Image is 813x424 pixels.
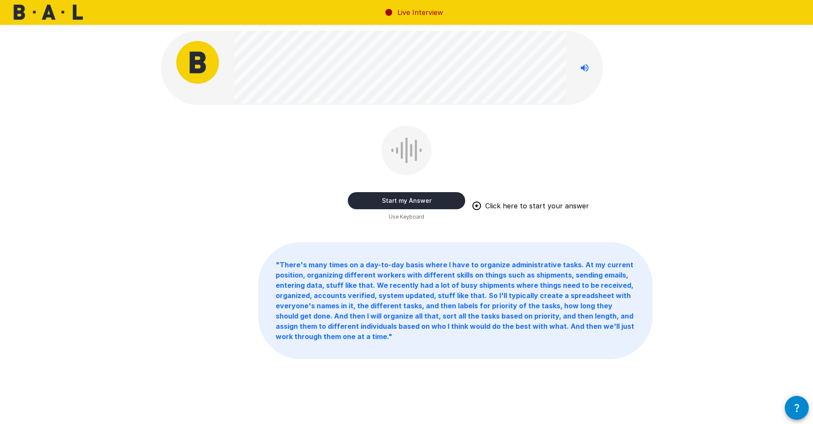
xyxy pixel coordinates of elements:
[176,41,219,84] img: bal_avatar.png
[276,260,634,341] b: " There's many times on a day-to-day basis where I have to organize administrative tasks. At my c...
[397,7,443,18] p: Live Interview
[389,213,424,221] span: Use Keyboard
[576,59,593,76] button: Stop reading questions aloud
[348,192,465,209] button: Start my Answer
